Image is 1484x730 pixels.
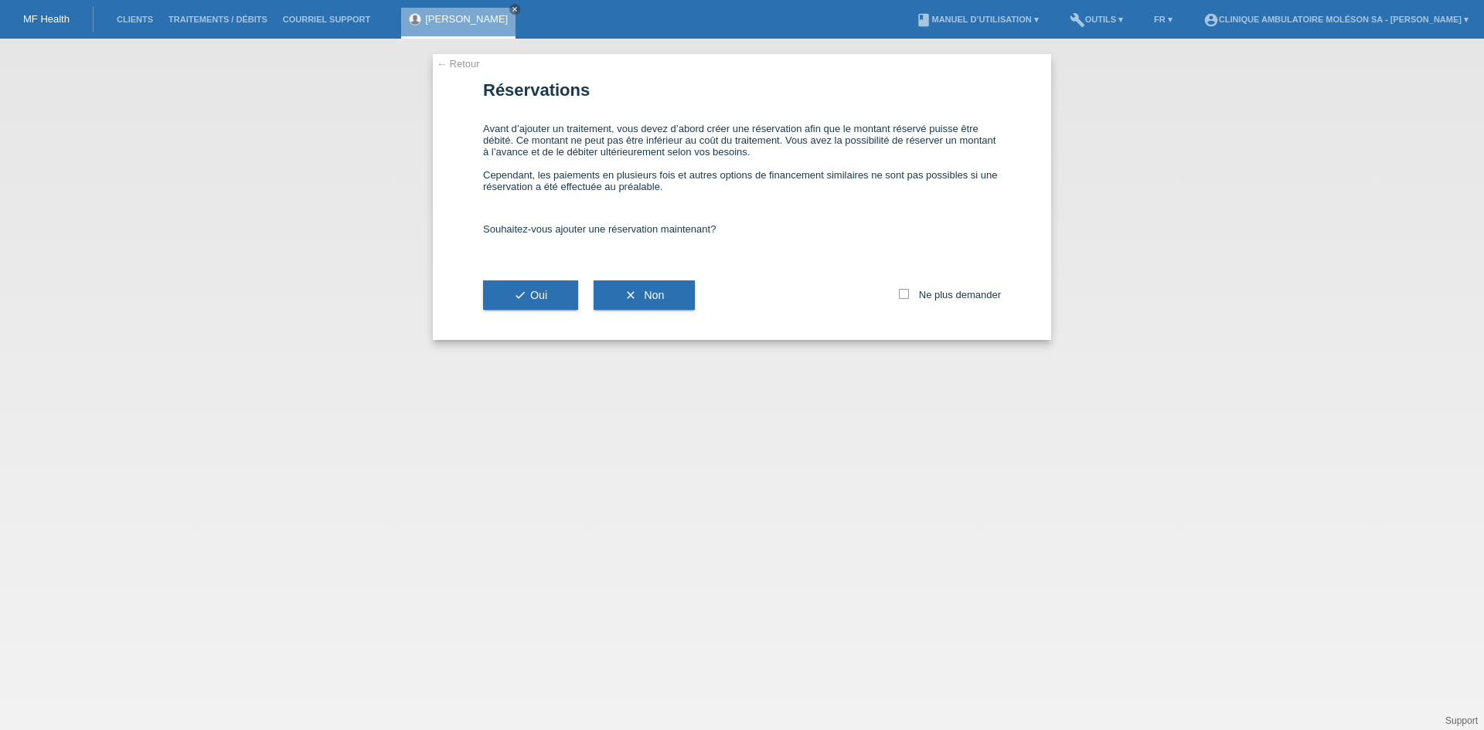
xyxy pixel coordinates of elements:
span: Oui [514,289,547,301]
a: buildOutils ▾ [1062,15,1131,24]
a: ← Retour [437,58,480,70]
div: Souhaitez-vous ajouter une réservation maintenant? [483,208,1001,250]
a: FR ▾ [1146,15,1180,24]
i: check [514,289,526,301]
div: Avant d’ajouter un traitement, vous devez d’abord créer une réservation afin que le montant réser... [483,107,1001,208]
a: MF Health [23,13,70,25]
a: close [509,4,520,15]
i: clear [625,289,637,301]
a: Support [1445,715,1478,726]
a: account_circleClinique ambulatoire Moléson SA - [PERSON_NAME] ▾ [1196,15,1476,24]
i: book [916,12,931,28]
a: Clients [109,15,161,24]
button: checkOui [483,280,578,310]
button: clear Non [594,280,695,310]
i: build [1070,12,1085,28]
a: bookManuel d’utilisation ▾ [908,15,1046,24]
a: Traitements / débits [161,15,275,24]
label: Ne plus demander [899,289,1001,300]
a: Courriel Support [275,15,378,24]
h1: Réservations [483,80,1001,100]
span: Non [644,289,664,301]
i: close [511,5,519,13]
a: [PERSON_NAME] [425,13,508,25]
i: account_circle [1203,12,1219,28]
